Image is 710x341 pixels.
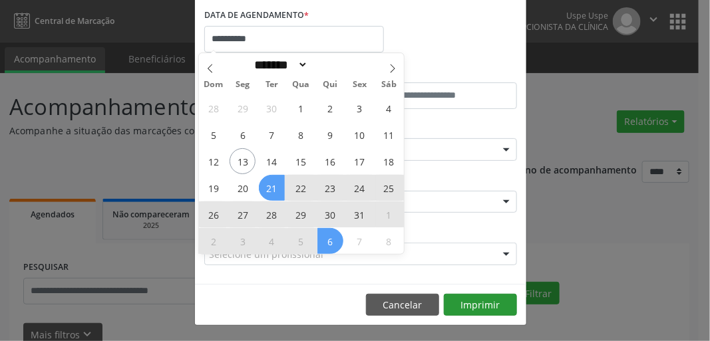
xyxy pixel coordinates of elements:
[316,80,345,89] span: Qui
[259,228,285,254] span: Novembro 4, 2025
[200,175,226,201] span: Outubro 19, 2025
[444,294,517,316] button: Imprimir
[199,80,228,89] span: Dom
[376,201,402,227] span: Novembro 1, 2025
[366,294,439,316] button: Cancelar
[259,201,285,227] span: Outubro 28, 2025
[364,62,517,82] label: ATÉ
[230,201,256,227] span: Outubro 27, 2025
[288,95,314,121] span: Outubro 1, 2025
[347,148,373,174] span: Outubro 17, 2025
[287,80,316,89] span: Qua
[200,95,226,121] span: Setembro 28, 2025
[347,228,373,254] span: Novembro 7, 2025
[288,122,314,148] span: Outubro 8, 2025
[376,122,402,148] span: Outubro 11, 2025
[230,122,256,148] span: Outubro 6, 2025
[258,80,287,89] span: Ter
[259,122,285,148] span: Outubro 7, 2025
[259,148,285,174] span: Outubro 14, 2025
[376,228,402,254] span: Novembro 8, 2025
[204,5,309,26] label: DATA DE AGENDAMENTO
[200,122,226,148] span: Outubro 5, 2025
[317,95,343,121] span: Outubro 2, 2025
[230,228,256,254] span: Novembro 3, 2025
[200,148,226,174] span: Outubro 12, 2025
[288,175,314,201] span: Outubro 22, 2025
[308,58,352,72] input: Year
[230,175,256,201] span: Outubro 20, 2025
[345,80,375,89] span: Sex
[259,95,285,121] span: Setembro 30, 2025
[317,201,343,227] span: Outubro 30, 2025
[230,95,256,121] span: Setembro 29, 2025
[317,148,343,174] span: Outubro 16, 2025
[347,201,373,227] span: Outubro 31, 2025
[200,201,226,227] span: Outubro 26, 2025
[288,148,314,174] span: Outubro 15, 2025
[376,148,402,174] span: Outubro 18, 2025
[288,201,314,227] span: Outubro 29, 2025
[209,247,323,261] span: Selecione um profissional
[200,228,226,254] span: Novembro 2, 2025
[347,175,373,201] span: Outubro 24, 2025
[317,175,343,201] span: Outubro 23, 2025
[250,58,309,72] select: Month
[259,175,285,201] span: Outubro 21, 2025
[347,95,373,121] span: Outubro 3, 2025
[375,80,404,89] span: Sáb
[230,148,256,174] span: Outubro 13, 2025
[347,122,373,148] span: Outubro 10, 2025
[376,95,402,121] span: Outubro 4, 2025
[288,228,314,254] span: Novembro 5, 2025
[317,228,343,254] span: Novembro 6, 2025
[376,175,402,201] span: Outubro 25, 2025
[317,122,343,148] span: Outubro 9, 2025
[228,80,258,89] span: Seg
